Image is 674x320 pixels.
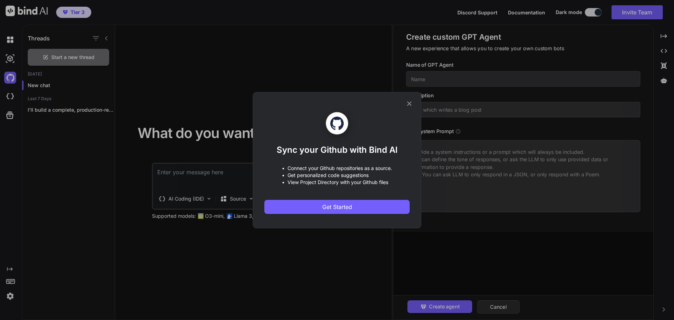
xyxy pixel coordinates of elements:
p: • Get personalized code suggestions [282,172,392,179]
h1: Sync your Github with Bind AI [277,144,398,156]
p: • Connect your Github repositories as a source. [282,165,392,172]
p: • View Project Directory with your Github files [282,179,392,186]
button: Get Started [264,200,410,214]
span: Get Started [322,203,352,211]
